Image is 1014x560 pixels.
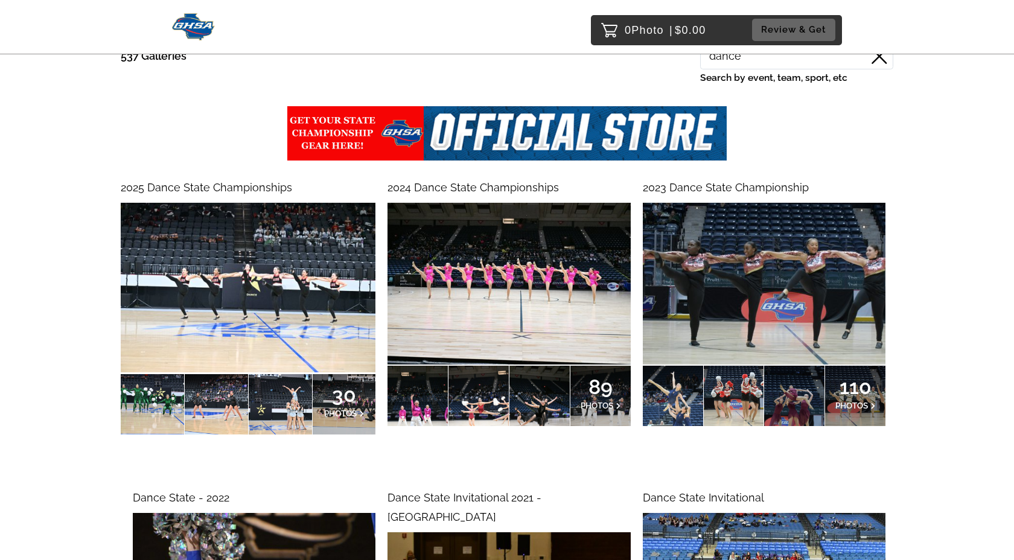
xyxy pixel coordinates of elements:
span: PHOTOS [835,401,868,410]
img: 181798 [121,203,375,372]
span: 110 [835,383,875,390]
img: Snapphound Logo [172,13,215,40]
img: ghsa%2Fevents%2Fgallery%2Fundefined%2F5fb9f561-abbd-4c28-b40d-30de1d9e5cda [287,106,727,161]
a: Review & Get [752,19,839,41]
span: | [669,24,673,36]
span: 30 [324,391,364,398]
a: 2023 Dance State Championship110PHOTOS [643,178,885,427]
p: 537 Galleries [121,46,187,66]
span: Dance State Invitational 2021 - [GEOGRAPHIC_DATA] [387,491,541,523]
span: PHOTOS [581,401,613,410]
span: 2024 Dance State Championships [387,181,559,194]
span: 2025 Dance State Championships [121,181,292,194]
label: Search by event, team, sport, etc [700,69,893,86]
img: 79542 [643,203,885,364]
button: Review & Get [752,19,835,41]
a: 2024 Dance State Championships89PHOTOS [387,178,630,427]
span: Dance State - 2022 [133,491,229,504]
p: 0 $0.00 [625,21,706,40]
span: 89 [581,383,620,390]
img: 101332 [387,203,630,364]
span: PHOTOS [324,409,357,418]
a: 2025 Dance State Championships30PHOTOS [121,178,375,434]
span: Dance State Invitational [643,491,764,504]
span: 2023 Dance State Championship [643,181,809,194]
span: Photo [631,21,664,40]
